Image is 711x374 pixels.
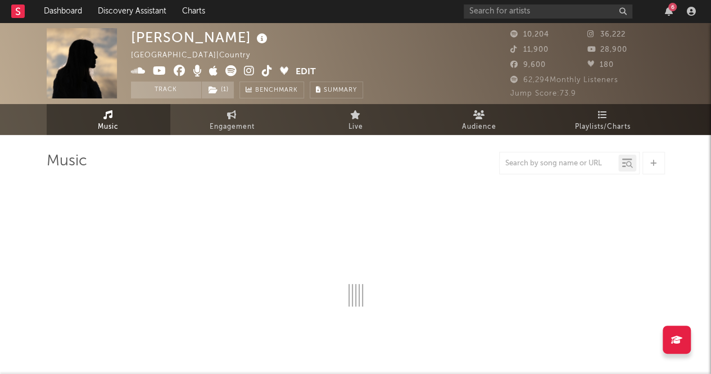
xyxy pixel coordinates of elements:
[170,104,294,135] a: Engagement
[418,104,541,135] a: Audience
[324,87,357,93] span: Summary
[464,4,632,19] input: Search for artists
[510,76,618,84] span: 62,294 Monthly Listeners
[665,7,673,16] button: 6
[575,120,631,134] span: Playlists/Charts
[294,104,418,135] a: Live
[462,120,496,134] span: Audience
[202,82,234,98] button: (1)
[201,82,234,98] span: ( 1 )
[510,46,549,53] span: 11,900
[510,90,576,97] span: Jump Score: 73.9
[541,104,665,135] a: Playlists/Charts
[668,3,677,11] div: 6
[255,84,298,97] span: Benchmark
[500,159,618,168] input: Search by song name or URL
[210,120,255,134] span: Engagement
[131,82,201,98] button: Track
[296,65,316,79] button: Edit
[348,120,363,134] span: Live
[131,28,270,47] div: [PERSON_NAME]
[239,82,304,98] a: Benchmark
[47,104,170,135] a: Music
[131,49,263,62] div: [GEOGRAPHIC_DATA] | Country
[587,31,626,38] span: 36,222
[510,31,549,38] span: 10,204
[510,61,546,69] span: 9,600
[587,61,614,69] span: 180
[98,120,119,134] span: Music
[310,82,363,98] button: Summary
[587,46,627,53] span: 28,900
